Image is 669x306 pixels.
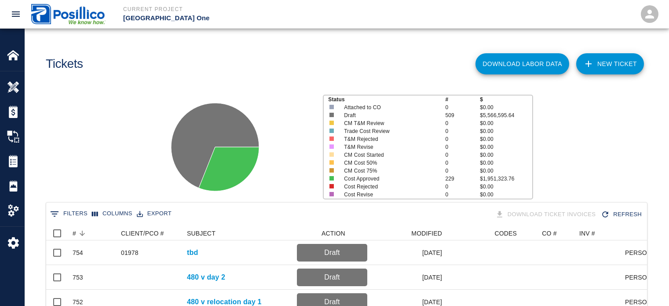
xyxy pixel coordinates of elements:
div: SUBJECT [187,226,216,240]
p: 509 [445,111,480,119]
p: CM Cost 50% [344,159,435,167]
p: Cost Approved [344,175,435,183]
p: Cost Revise [344,191,435,199]
p: $0.00 [480,143,532,151]
p: CM Cost Started [344,151,435,159]
p: $5,566,595.64 [480,111,532,119]
a: tbd [187,247,198,258]
p: [GEOGRAPHIC_DATA] One [123,13,382,23]
div: 01978 [121,248,139,257]
p: 0 [445,167,480,175]
button: Download Labor Data [475,53,569,74]
p: 0 [445,151,480,159]
p: $0.00 [480,127,532,135]
p: CM T&M Review [344,119,435,127]
div: 754 [73,248,83,257]
button: Sort [76,227,88,240]
div: CO # [521,226,575,240]
div: ACTION [292,226,372,240]
div: CLIENT/PCO # [117,226,183,240]
p: 229 [445,175,480,183]
p: 0 [445,103,480,111]
p: 0 [445,191,480,199]
p: 0 [445,159,480,167]
p: Attached to CO [344,103,435,111]
div: MODIFIED [411,226,442,240]
div: [DATE] [372,265,446,290]
h1: Tickets [46,57,83,71]
p: CM Cost 75% [344,167,435,175]
div: ACTION [322,226,345,240]
p: $0.00 [480,135,532,143]
a: 480 v day 2 [187,272,225,283]
p: 0 [445,183,480,191]
p: T&M Revise [344,143,435,151]
p: 0 [445,127,480,135]
p: Status [328,96,445,103]
p: $0.00 [480,159,532,167]
div: # [68,226,117,240]
div: [DATE] [372,240,446,265]
p: $1,951,323.76 [480,175,532,183]
p: 0 [445,143,480,151]
p: $0.00 [480,103,532,111]
button: Show filters [48,207,90,221]
p: $ [480,96,532,103]
button: open drawer [5,4,26,25]
p: $0.00 [480,183,532,191]
div: SUBJECT [183,226,292,240]
p: # [445,96,480,103]
div: INV # [575,226,625,240]
button: Export [135,207,174,221]
div: CLIENT/PCO # [121,226,164,240]
div: 753 [73,273,83,282]
button: Select columns [90,207,135,221]
p: $0.00 [480,151,532,159]
div: CO # [542,226,556,240]
iframe: Chat Widget [625,264,669,306]
p: T&M Rejected [344,135,435,143]
div: CODES [446,226,521,240]
img: Posillico Inc Sub [31,4,106,24]
p: $0.00 [480,191,532,199]
button: Refresh [599,207,645,222]
p: Trade Cost Review [344,127,435,135]
div: Refresh the list [599,207,645,222]
p: Current Project [123,5,382,13]
div: INV # [579,226,595,240]
div: CODES [494,226,517,240]
p: Draft [300,272,364,283]
p: $0.00 [480,119,532,127]
p: $0.00 [480,167,532,175]
p: Cost Rejected [344,183,435,191]
p: 0 [445,135,480,143]
div: # [73,226,76,240]
div: Tickets download in groups of 15 [494,207,600,222]
p: Draft [300,247,364,258]
a: NEW TICKET [576,53,644,74]
p: 0 [445,119,480,127]
p: Draft [344,111,435,119]
div: MODIFIED [372,226,446,240]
